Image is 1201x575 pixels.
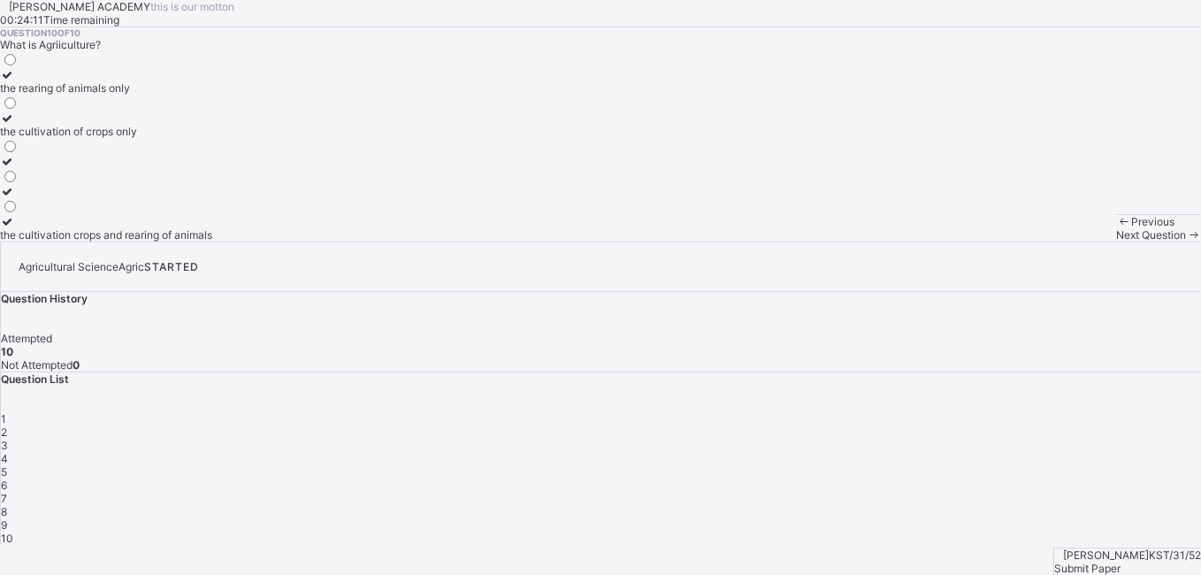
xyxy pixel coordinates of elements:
b: 0 [73,358,80,372]
span: Question List [1,372,69,386]
b: 10 [1,345,13,358]
span: 10 [1,532,13,545]
span: 3 [1,439,8,452]
span: Previous [1131,215,1174,228]
span: 9 [1,518,7,532]
span: 2 [1,425,7,439]
span: Agricultural Science [19,260,119,273]
span: Next Question [1116,228,1186,241]
span: Time remaining [43,13,119,27]
span: 5 [1,465,7,479]
span: KST/31/52 [1149,548,1201,562]
span: STARTED [144,260,199,273]
span: 4 [1,452,8,465]
span: 1 [1,412,6,425]
span: Agric [119,260,144,273]
span: [PERSON_NAME] [1063,548,1149,562]
span: Submit Paper [1054,562,1121,575]
span: 7 [1,492,7,505]
span: Attempted [1,332,52,345]
span: Not Attempted [1,358,73,372]
span: Question History [1,292,88,305]
span: 6 [1,479,7,492]
span: 8 [1,505,7,518]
